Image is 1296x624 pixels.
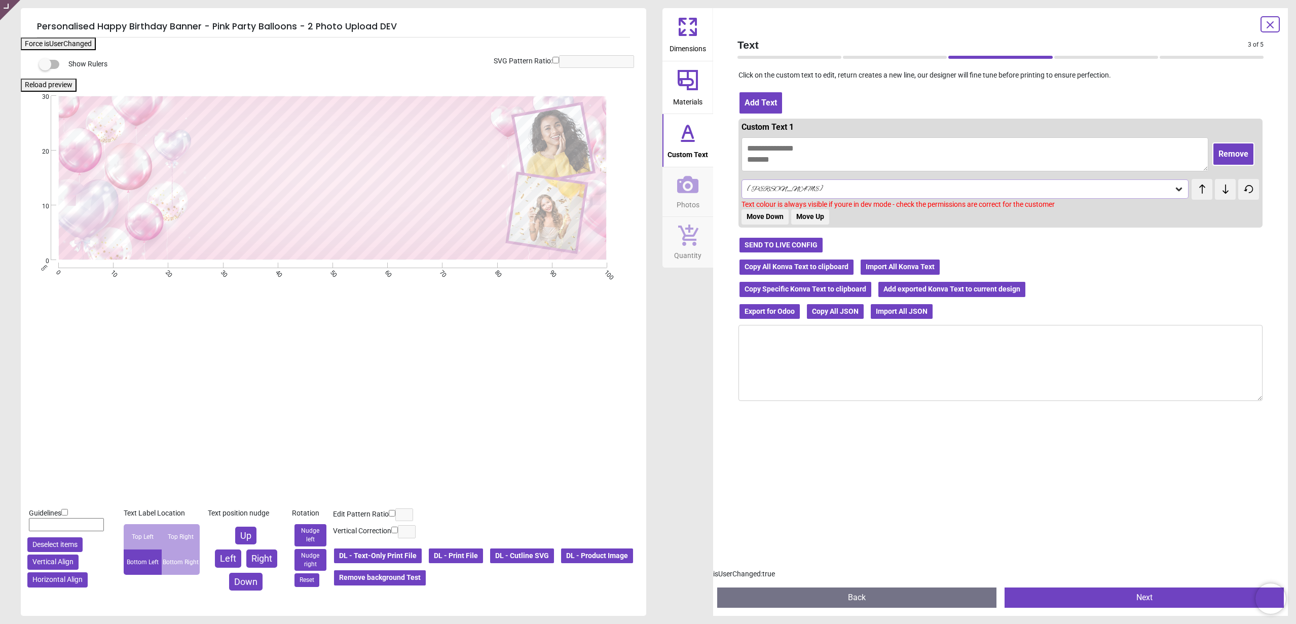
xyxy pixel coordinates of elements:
button: Custom Text [662,114,713,167]
span: Custom Text [668,145,708,160]
span: Custom Text 1 [742,122,794,132]
span: Guidelines [29,509,61,517]
button: Reset [294,573,319,587]
button: DL - Cutline SVG [489,547,555,565]
button: DL - Text-Only Print File [333,547,423,565]
button: Nudge right [294,549,326,571]
button: Import All Konva Text [860,259,941,276]
div: Text Label Location [124,508,200,519]
div: Bottom Right [162,549,200,575]
span: Dimensions [670,39,706,54]
button: Copy All JSON [806,303,865,320]
button: Back [717,588,996,608]
div: Rotation [292,508,328,519]
button: Import All JSON [870,303,934,320]
button: Copy Specific Konva Text to clipboard [738,281,872,298]
button: Left [215,549,241,567]
button: Copy All Konva Text to clipboard [738,259,855,276]
div: Top Left [124,524,162,549]
button: Materials [662,61,713,114]
button: Horizontal Align [27,572,88,588]
button: Down [229,573,263,591]
button: Add exported Konva Text to current design [877,281,1026,298]
label: SVG Pattern Ratio: [494,56,552,66]
p: Click on the custom text to edit, return creates a new line, our designer will fine tune before p... [729,70,1272,81]
span: Quantity [674,246,701,261]
label: Vertical Correction [333,526,391,536]
button: Move Down [742,209,789,225]
button: Force isUserChanged [21,38,96,51]
h5: Personalised Happy Birthday Banner - Pink Party Balloons - 2 Photo Upload DEV [37,16,630,38]
iframe: Brevo live chat [1255,583,1286,614]
button: Nudge left [294,524,326,546]
button: Add Text [738,91,783,115]
button: Vertical Align [27,555,79,570]
div: Show Rulers [45,58,646,70]
button: Photos [662,167,713,217]
button: DL - Product Image [560,547,634,565]
span: Materials [673,92,702,107]
button: Deselect items [27,537,83,553]
span: Text colour is always visible if youre in dev mode - check the permissions are correct for the cu... [742,200,1055,208]
button: Next [1005,588,1284,608]
div: Bottom Left [124,549,162,575]
button: Right [246,549,277,567]
button: Reload preview [21,79,77,92]
span: 30 [30,93,49,101]
span: Text [737,38,1248,52]
button: Dimensions [662,8,713,61]
label: Edit Pattern Ratio [333,509,389,520]
button: Up [235,527,256,544]
div: isUserChanged: true [713,569,1288,579]
button: Move Up [791,209,829,225]
div: [PERSON_NAME] [746,185,1174,194]
button: Export for Odoo [738,303,801,320]
button: Remove [1212,142,1254,166]
button: DL - Print File [428,547,484,565]
span: 3 of 5 [1248,41,1264,49]
button: SEND TO LIVE CONFIG [738,237,824,254]
button: Remove background Test [333,569,427,586]
div: Top Right [162,524,200,549]
button: Quantity [662,217,713,268]
div: Text position nudge [208,508,284,519]
span: Photos [677,195,699,210]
